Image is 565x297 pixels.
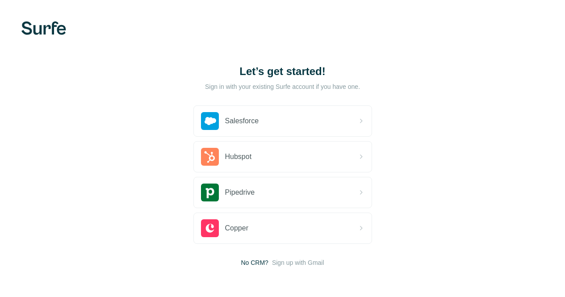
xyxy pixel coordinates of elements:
[201,112,219,130] img: salesforce's logo
[205,82,360,91] p: Sign in with your existing Surfe account if you have one.
[272,258,324,267] button: Sign up with Gmail
[225,151,252,162] span: Hubspot
[241,258,268,267] span: No CRM?
[225,187,255,198] span: Pipedrive
[225,116,259,126] span: Salesforce
[225,223,248,234] span: Copper
[21,21,66,35] img: Surfe's logo
[201,148,219,166] img: hubspot's logo
[201,219,219,237] img: copper's logo
[201,184,219,201] img: pipedrive's logo
[193,64,372,79] h1: Let’s get started!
